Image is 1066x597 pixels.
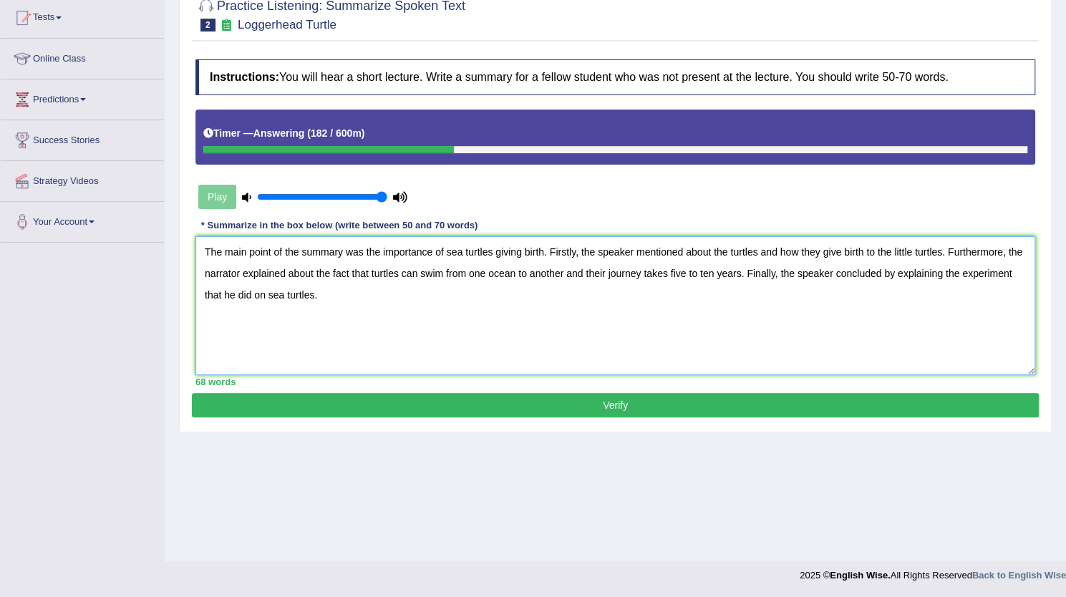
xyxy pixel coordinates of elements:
[192,393,1039,417] button: Verify
[800,561,1066,582] div: 2025 © All Rights Reserved
[219,19,234,32] small: Exam occurring question
[1,161,164,197] a: Strategy Videos
[238,18,336,31] small: Loggerhead Turtle
[362,127,365,139] b: )
[1,120,164,156] a: Success Stories
[195,375,1035,389] div: 68 words
[1,79,164,115] a: Predictions
[210,71,279,83] b: Instructions:
[253,127,305,139] b: Answering
[307,127,311,139] b: (
[195,218,483,232] div: * Summarize in the box below (write between 50 and 70 words)
[1,39,164,74] a: Online Class
[1,202,164,238] a: Your Account
[200,19,215,31] span: 2
[830,570,890,581] strong: English Wise.
[972,570,1066,581] a: Back to English Wise
[311,127,362,139] b: 182 / 600m
[203,128,364,139] h5: Timer —
[195,59,1035,95] h4: You will hear a short lecture. Write a summary for a fellow student who was not present at the le...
